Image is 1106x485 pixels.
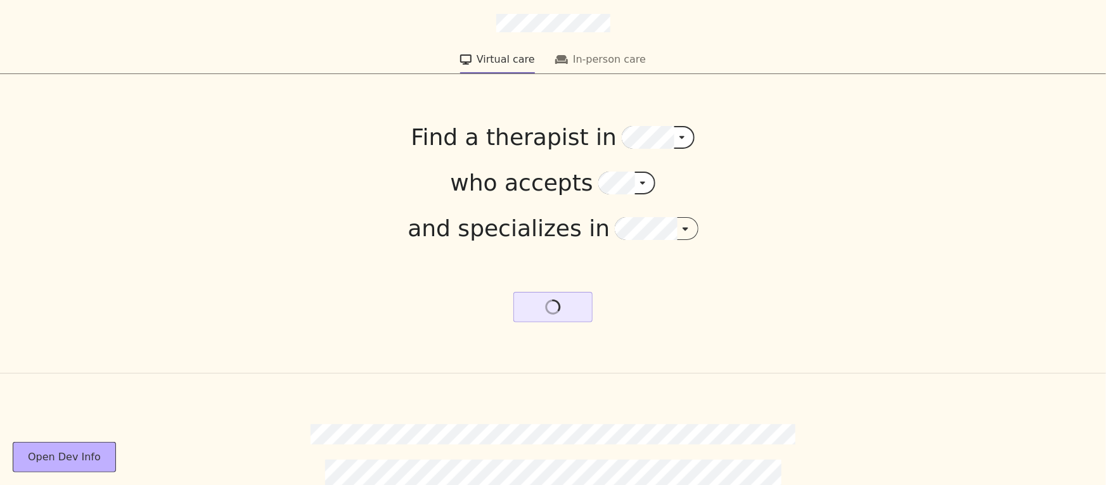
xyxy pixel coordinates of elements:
p: and specializes in [408,216,610,241]
button: In-person care [555,51,646,73]
div: In-person care [573,52,646,67]
button: Open Dev Info [13,442,116,472]
p: who accepts [451,170,593,196]
button: Virtual care [460,51,535,73]
div: Virtual care [477,52,535,67]
p: Find a therapist in [411,125,617,150]
button: Loading [513,292,593,322]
